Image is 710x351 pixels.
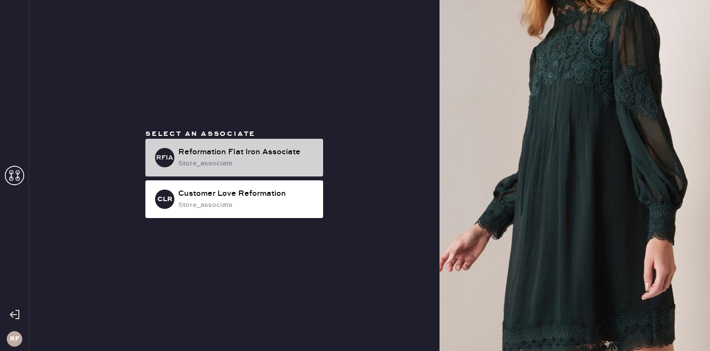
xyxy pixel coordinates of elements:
[156,154,173,161] h3: RFIA
[178,188,315,200] div: Customer Love Reformation
[178,158,315,169] div: store_associate
[178,146,315,158] div: Reformation Flat Iron Associate
[145,130,256,138] span: Select an associate
[157,196,172,203] h3: CLR
[10,336,19,342] h3: RF
[178,200,315,210] div: store_associate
